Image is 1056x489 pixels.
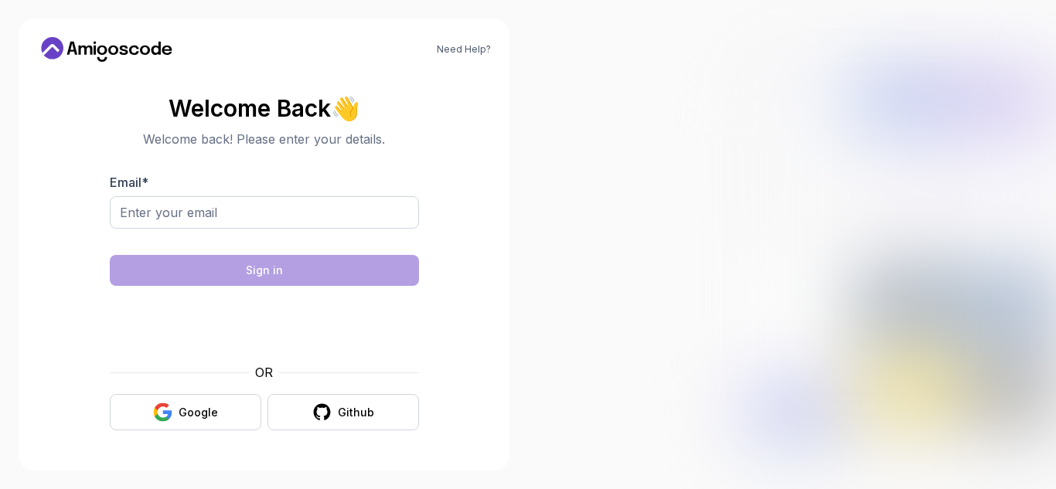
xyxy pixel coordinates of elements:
[246,263,283,278] div: Sign in
[110,175,148,190] label: Email *
[331,96,359,121] span: 👋
[338,405,374,420] div: Github
[110,130,419,148] p: Welcome back! Please enter your details.
[148,295,381,354] iframe: Widget containing checkbox for hCaptcha security challenge
[110,96,419,121] h2: Welcome Back
[267,394,419,430] button: Github
[742,49,1056,440] img: Amigoscode Dashboard
[179,405,218,420] div: Google
[110,255,419,286] button: Sign in
[110,394,261,430] button: Google
[110,196,419,229] input: Enter your email
[437,43,491,56] a: Need Help?
[37,37,176,62] a: Home link
[255,363,273,382] p: OR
